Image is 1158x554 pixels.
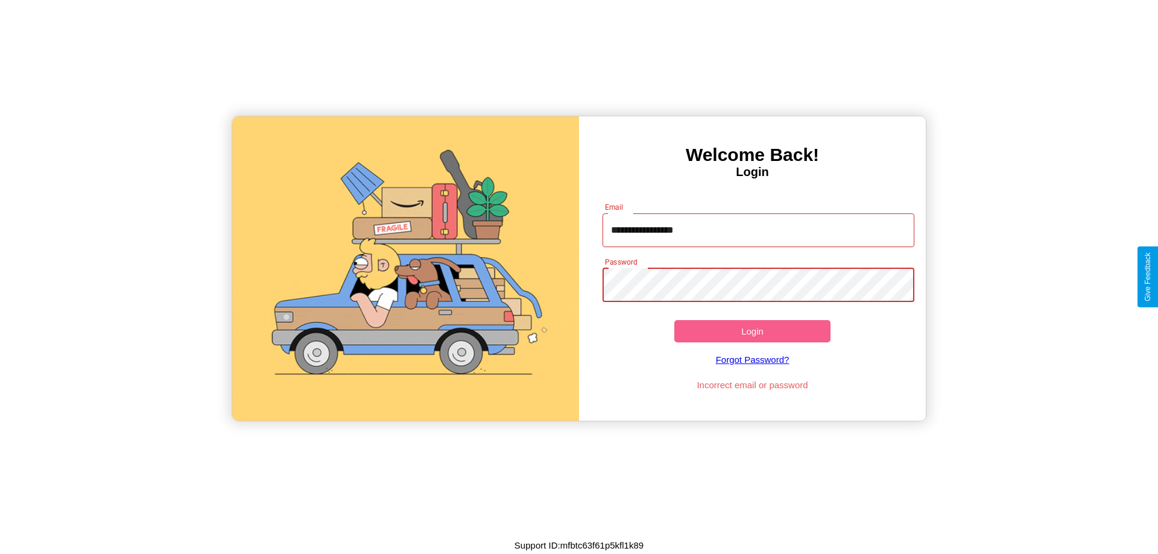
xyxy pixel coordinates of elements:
[579,165,926,179] h4: Login
[596,342,909,377] a: Forgot Password?
[232,116,579,421] img: gif
[514,537,644,553] p: Support ID: mfbtc63f61p5kfl1k89
[1144,253,1152,301] div: Give Feedback
[674,320,831,342] button: Login
[596,377,909,393] p: Incorrect email or password
[605,202,624,212] label: Email
[605,257,637,267] label: Password
[579,145,926,165] h3: Welcome Back!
